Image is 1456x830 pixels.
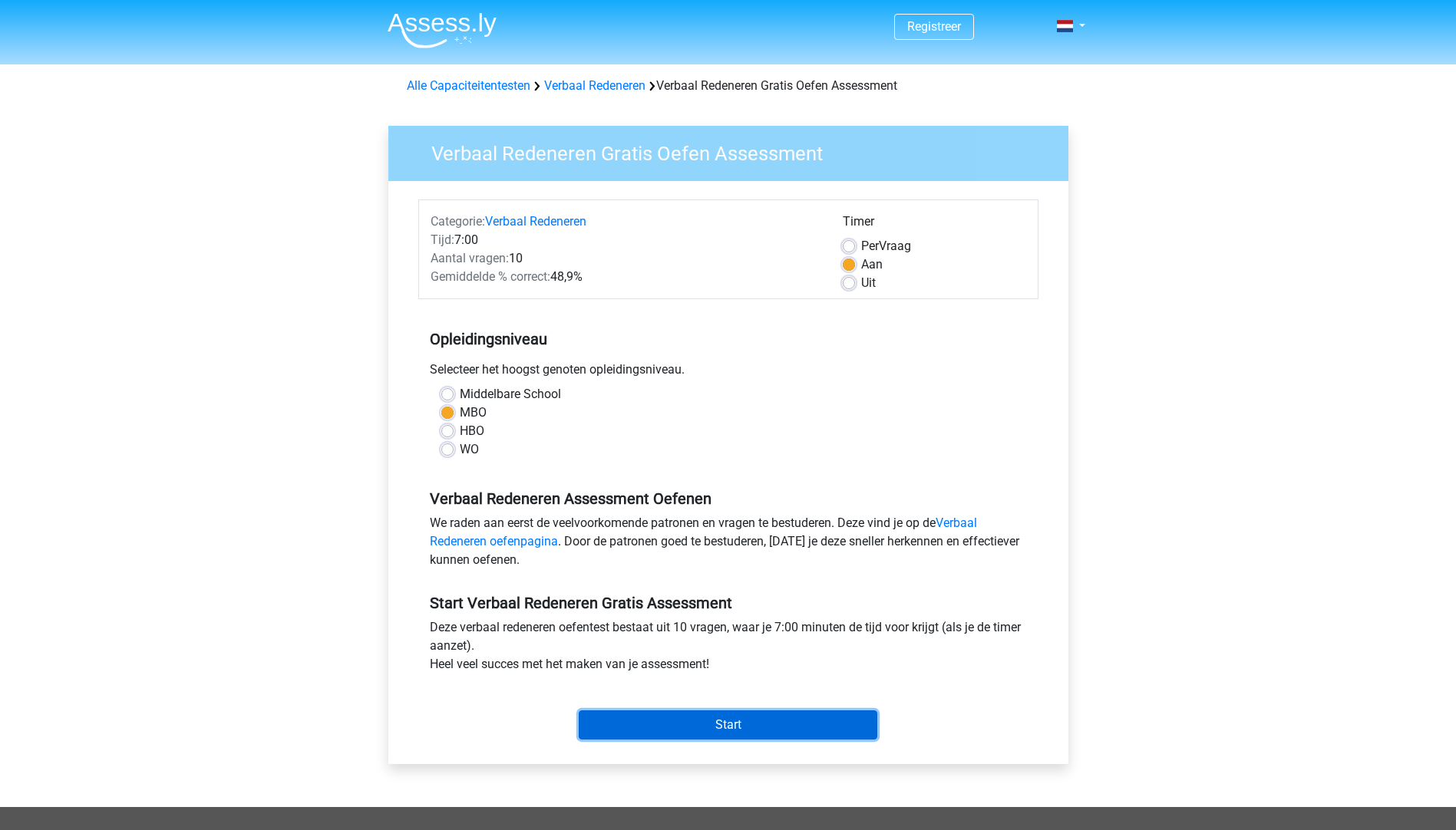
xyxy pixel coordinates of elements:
div: 48,9% [419,268,831,286]
span: Per [861,239,879,253]
a: Alle Capaciteitentesten [407,78,530,93]
label: Uit [861,274,876,292]
label: HBO [460,422,484,440]
span: Tijd: [431,232,454,247]
div: Deze verbaal redeneren oefentest bestaat uit 10 vragen, waar je 7:00 minuten de tijd voor krijgt ... [418,618,1038,680]
label: Middelbare School [460,385,561,403]
div: Selecteer het hoogst genoten opleidingsniveau. [418,361,1038,385]
h3: Verbaal Redeneren Gratis Oefen Assessment [413,136,1057,166]
a: Verbaal Redeneren [544,78,645,93]
a: Verbaal Redeneren [485,214,586,229]
label: WO [460,440,479,459]
div: 7:00 [419,231,831,249]
label: MBO [460,403,487,422]
h5: Opleidingsniveau [430,324,1027,354]
h5: Verbaal Redeneren Assessment Oefenen [430,489,1027,508]
div: We raden aan eerst de veelvoorkomende patronen en vragen te bestuderen. Deze vind je op de . Door... [418,514,1038,575]
img: Assessly [388,12,497,48]
input: Start [579,710,877,739]
div: 10 [419,249,831,268]
span: Gemiddelde % correct: [431,269,550,284]
a: Registreer [907,19,961,34]
label: Vraag [861,237,911,255]
h5: Start Verbaal Redeneren Gratis Assessment [430,594,1027,612]
div: Timer [843,212,1026,237]
div: Verbaal Redeneren Gratis Oefen Assessment [401,77,1056,95]
span: Aantal vragen: [431,251,509,265]
label: Aan [861,255,883,274]
span: Categorie: [431,214,485,229]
